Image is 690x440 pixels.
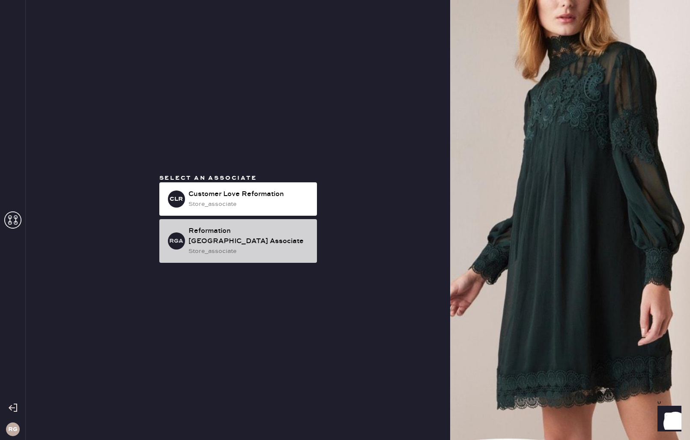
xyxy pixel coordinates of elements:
[188,189,310,199] div: Customer Love Reformation
[188,199,310,209] div: store_associate
[8,426,18,432] h3: RG
[649,401,686,438] iframe: Front Chat
[159,174,257,182] span: Select an associate
[188,226,310,247] div: Reformation [GEOGRAPHIC_DATA] Associate
[170,196,183,202] h3: CLR
[188,247,310,256] div: store_associate
[169,238,183,244] h3: RGA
